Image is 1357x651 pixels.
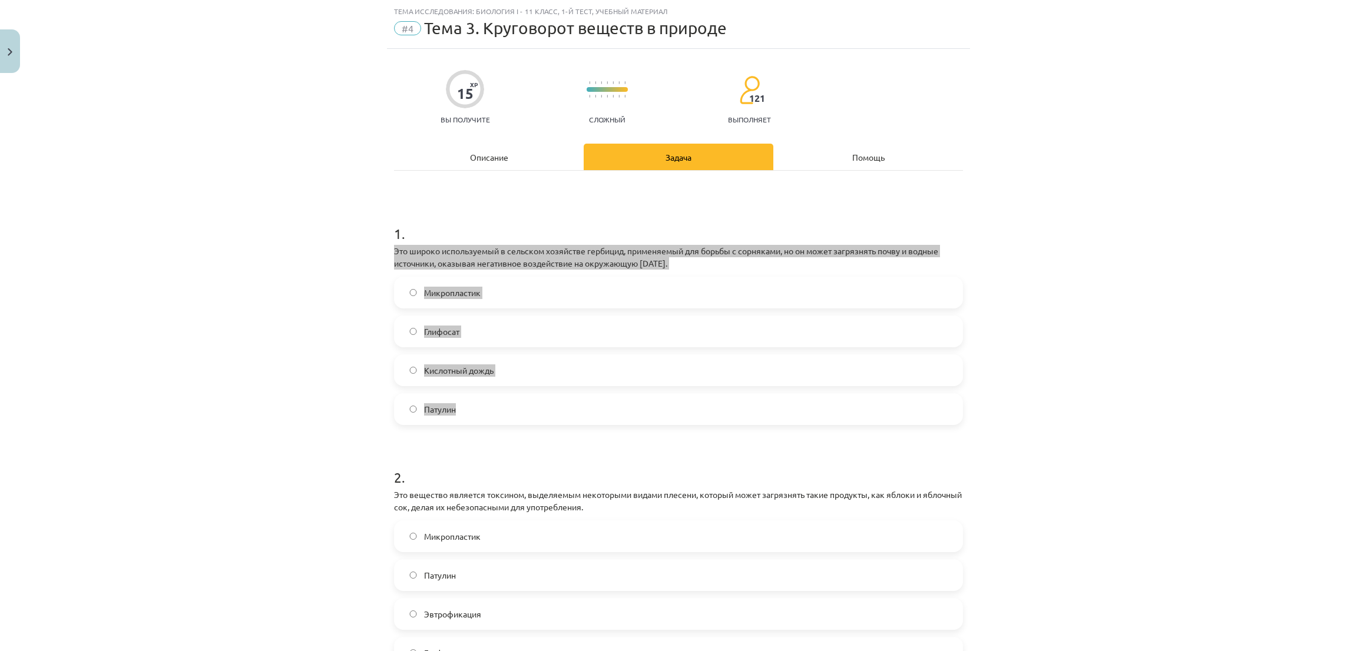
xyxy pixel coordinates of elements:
font: выполняет [728,115,771,124]
img: icon-short-line-57e1e144782c952c97e751825c79c345078a6d821885a25fce030b3d8c18986b.svg [618,95,620,98]
font: Задача [666,152,691,162]
font: . [402,225,405,242]
font: Описание [470,152,508,162]
input: Микропластик [409,533,417,540]
font: Сложный [589,115,625,124]
font: Эвтрофикация [424,609,481,619]
font: Это широко используемый в сельском хозяйстве гербицид, применяемый для борьбы с сорняками, но он ... [394,245,938,268]
img: icon-short-line-57e1e144782c952c97e751825c79c345078a6d821885a25fce030b3d8c18986b.svg [601,81,602,84]
img: icon-short-line-57e1e144782c952c97e751825c79c345078a6d821885a25fce030b3d8c18986b.svg [601,95,602,98]
font: . [402,469,405,486]
input: Кислотный дождь [409,367,417,374]
font: Патулин [424,404,456,414]
img: icon-short-line-57e1e144782c952c97e751825c79c345078a6d821885a25fce030b3d8c18986b.svg [589,95,590,98]
font: Микропластик [424,531,481,542]
img: icon-short-line-57e1e144782c952c97e751825c79c345078a6d821885a25fce030b3d8c18986b.svg [618,81,620,84]
font: XP [470,80,478,89]
input: Патулин [409,406,417,413]
font: Микропластик [424,287,481,298]
font: Тема исследования: Биология I - 11 класс, 1-й тест, учебный материал [394,6,667,16]
input: Микропластик [409,289,417,297]
img: icon-short-line-57e1e144782c952c97e751825c79c345078a6d821885a25fce030b3d8c18986b.svg [607,95,608,98]
font: Вы получите [441,115,490,124]
font: Помощь [852,152,885,162]
font: 2 [394,469,402,486]
font: 15 [457,84,474,102]
font: Глифосат [424,326,459,337]
img: icon-short-line-57e1e144782c952c97e751825c79c345078a6d821885a25fce030b3d8c18986b.svg [624,81,625,84]
font: #4 [402,22,413,34]
img: icon-short-line-57e1e144782c952c97e751825c79c345078a6d821885a25fce030b3d8c18986b.svg [613,95,614,98]
img: icon-short-line-57e1e144782c952c97e751825c79c345078a6d821885a25fce030b3d8c18986b.svg [595,81,596,84]
input: Глифосат [409,328,417,336]
img: icon-close-lesson-0947bae3869378f0d4975bcd49f059093ad1ed9edebbc8119c70593378902aed.svg [8,48,12,56]
font: 1 [394,225,402,242]
font: Тема 3. Круговорот веществ в природе [424,18,727,38]
img: icon-short-line-57e1e144782c952c97e751825c79c345078a6d821885a25fce030b3d8c18986b.svg [595,95,596,98]
font: Кислотный дождь [424,365,494,376]
img: icon-short-line-57e1e144782c952c97e751825c79c345078a6d821885a25fce030b3d8c18986b.svg [589,81,590,84]
img: icon-short-line-57e1e144782c952c97e751825c79c345078a6d821885a25fce030b3d8c18986b.svg [613,81,614,84]
input: Патулин [409,572,417,579]
input: Эвтрофикация [409,610,417,618]
img: icon-short-line-57e1e144782c952c97e751825c79c345078a6d821885a25fce030b3d8c18986b.svg [607,81,608,84]
img: icon-short-line-57e1e144782c952c97e751825c79c345078a6d821885a25fce030b3d8c18986b.svg [624,95,625,98]
font: 121 [749,92,765,104]
img: students-c634bb4e5e11cddfef0936a35e636f08e4e9abd3cc4e673bd6f9a4125e45ecb1.svg [739,75,760,105]
font: Это вещество является токсином, выделяемым некоторыми видами плесени, который может загрязнять та... [394,489,962,512]
font: Патулин [424,570,456,580]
